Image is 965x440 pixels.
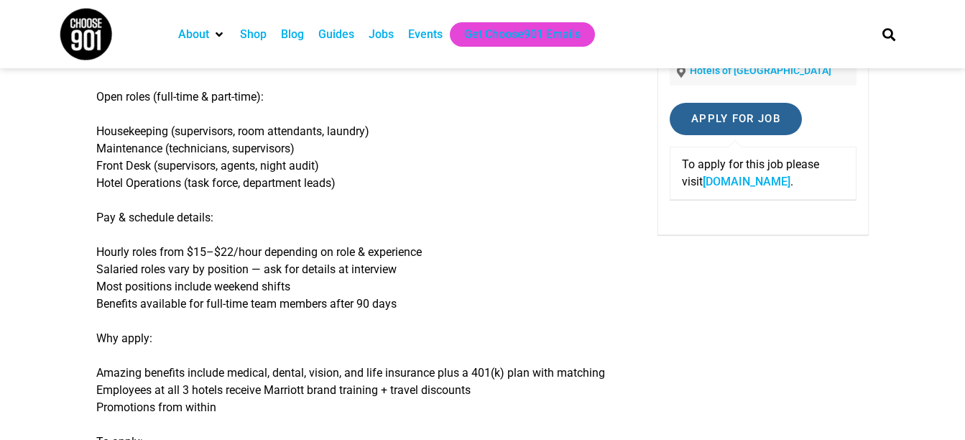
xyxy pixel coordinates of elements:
[281,26,304,43] a: Blog
[240,26,267,43] a: Shop
[682,156,844,191] p: To apply for this job please visit .
[464,26,581,43] a: Get Choose901 Emails
[96,123,619,192] p: Housekeeping (supervisors, room attendants, laundry) Maintenance (technicians, supervisors) Front...
[369,26,394,43] a: Jobs
[178,26,209,43] a: About
[408,26,443,43] a: Events
[96,365,619,416] p: Amazing benefits include medical, dental, vision, and life insurance plus a 401(k) plan with matc...
[96,88,619,106] p: Open roles (full-time & part-time):
[171,22,858,47] nav: Main nav
[670,103,802,135] input: Apply for job
[690,65,831,76] a: Hotels of [GEOGRAPHIC_DATA]
[318,26,354,43] a: Guides
[96,330,619,347] p: Why apply:
[877,22,900,46] div: Search
[703,175,790,188] a: [DOMAIN_NAME]
[171,22,233,47] div: About
[96,209,619,226] p: Pay & schedule details:
[96,244,619,313] p: Hourly roles from $15–$22/hour depending on role & experience Salaried roles vary by position — a...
